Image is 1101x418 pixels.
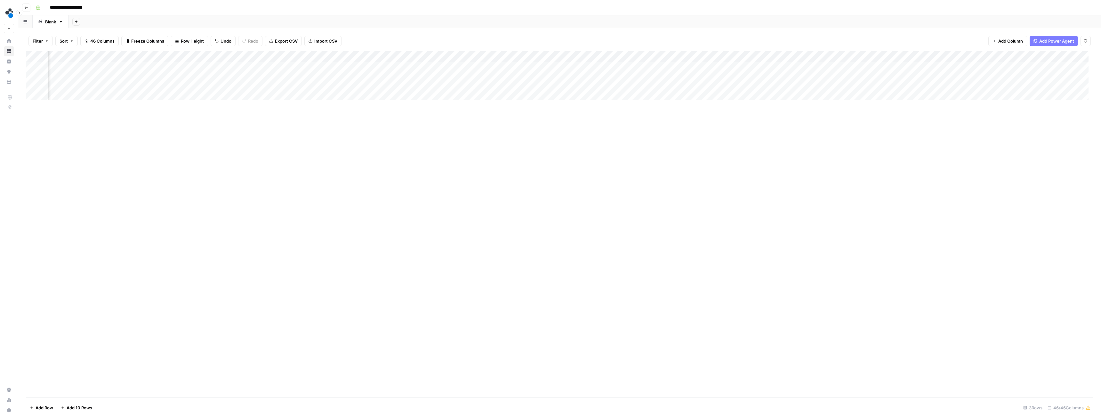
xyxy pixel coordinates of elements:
span: Add Column [998,38,1023,44]
button: Workspace: spot.ai [4,5,14,21]
span: Redo [248,38,258,44]
span: Sort [60,38,68,44]
button: Add 10 Rows [57,403,96,413]
a: Settings [4,385,14,395]
button: Undo [211,36,236,46]
span: Row Height [181,38,204,44]
a: Browse [4,46,14,56]
button: 46 Columns [80,36,119,46]
span: Undo [221,38,231,44]
button: Sort [55,36,78,46]
button: Import CSV [304,36,342,46]
div: Blank [45,19,56,25]
button: Add Column [988,36,1027,46]
div: 3 Rows [1021,403,1045,413]
span: Import CSV [314,38,337,44]
div: 46/46 Columns [1045,403,1093,413]
a: Blank [33,15,68,28]
img: spot.ai Logo [4,7,15,19]
span: Export CSV [275,38,298,44]
a: Opportunities [4,67,14,77]
button: Export CSV [265,36,302,46]
button: Add Power Agent [1030,36,1078,46]
span: Add Row [36,405,53,411]
a: Your Data [4,77,14,87]
a: Home [4,36,14,46]
button: Row Height [171,36,208,46]
span: 46 Columns [90,38,115,44]
button: Filter [28,36,53,46]
span: Add 10 Rows [67,405,92,411]
a: Usage [4,395,14,405]
a: Insights [4,56,14,67]
span: Filter [33,38,43,44]
button: Help + Support [4,405,14,415]
span: Add Power Agent [1039,38,1074,44]
button: Redo [238,36,262,46]
span: Freeze Columns [131,38,164,44]
button: Freeze Columns [121,36,168,46]
button: Add Row [26,403,57,413]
